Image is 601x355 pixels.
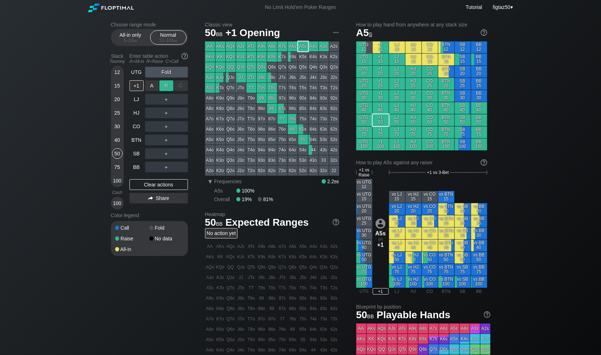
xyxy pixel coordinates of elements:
[319,104,329,114] div: 83s
[226,124,236,134] div: Q6o
[319,155,329,165] div: 33
[422,41,438,53] div: CO 12
[145,80,159,91] div: A
[129,50,188,67] div: Enter table action
[373,90,389,102] div: +1 30
[226,41,236,51] div: AQs
[226,145,236,155] div: Q4o
[471,54,487,65] div: BB 15
[319,124,329,134] div: 63s
[329,114,339,124] div: 72s
[356,66,372,77] div: UTG 20
[277,124,287,134] div: 76o
[267,155,277,165] div: 83o
[129,148,144,159] div: SB
[181,52,189,60] img: help.32db89a4.svg
[438,66,454,77] div: BTN 20
[373,54,389,65] div: +1 15
[246,124,256,134] div: T6o
[246,41,256,51] div: ATs
[471,126,487,138] div: BB 75
[267,135,277,145] div: 85o
[309,83,319,93] div: T4s
[438,114,454,126] div: BTN 50
[277,72,287,82] div: J7s
[129,107,144,118] div: HJ
[205,52,215,62] div: AKo
[205,166,215,176] div: A2o
[329,52,339,62] div: K2s
[455,66,471,77] div: SB 20
[332,29,340,36] img: ellipsis.fd386fe8.svg
[205,93,215,103] div: A9o
[309,41,319,51] div: A4s
[480,29,488,36] img: help.32db89a4.svg
[267,93,277,103] div: 98s
[422,126,438,138] div: CO 75
[226,114,236,124] div: Q7o
[438,78,454,90] div: BTN 25
[277,155,287,165] div: 73o
[309,93,319,103] div: 94s
[108,50,127,67] div: Stack
[277,145,287,155] div: 74o
[267,62,277,72] div: Q8s
[288,124,298,134] div: 66
[246,83,256,93] div: TT
[309,52,319,62] div: K4s
[226,72,236,82] div: QJo
[246,62,256,72] div: QTs
[356,160,487,165] div: How to play A5s against any raiser
[257,41,267,51] div: A9s
[226,93,236,103] div: Q9o
[455,114,471,126] div: SB 50
[329,104,339,114] div: 82s
[288,93,298,103] div: 96s
[112,80,123,91] div: 15
[215,52,225,62] div: KK
[236,83,246,93] div: JTo
[389,78,405,90] div: LJ 25
[246,155,256,165] div: T3o
[389,126,405,138] div: LJ 75
[356,27,372,38] span: A5
[389,41,405,53] div: LJ 12
[145,107,188,118] div: ＋
[112,198,123,209] div: 100
[246,52,256,62] div: KTs
[471,78,487,90] div: BB 25
[236,62,246,72] div: QJs
[112,162,123,172] div: 75
[215,41,225,51] div: AKs
[215,72,225,82] div: KJo
[309,124,319,134] div: 64s
[236,104,246,114] div: J8o
[236,124,246,134] div: J6o
[298,104,308,114] div: 85s
[145,94,188,105] div: ＋
[129,162,144,172] div: BB
[373,66,389,77] div: +1 20
[149,236,184,241] div: No data
[205,62,215,72] div: AQo
[373,114,389,126] div: +1 50
[129,94,144,105] div: LJ
[309,135,319,145] div: 54s
[329,135,339,145] div: 52s
[369,30,372,37] span: s
[111,22,188,27] h2: Choose range mode
[309,62,319,72] div: Q4s
[329,124,339,134] div: 62s
[205,72,215,82] div: AJo
[205,114,215,124] div: A7o
[329,93,339,103] div: 92s
[471,66,487,77] div: BB 20
[277,104,287,114] div: 87s
[145,162,188,172] div: ＋
[389,102,405,114] div: LJ 40
[257,135,267,145] div: 95o
[267,114,277,124] div: 87o
[205,145,215,155] div: A4o
[298,124,308,134] div: 65s
[277,114,287,124] div: 77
